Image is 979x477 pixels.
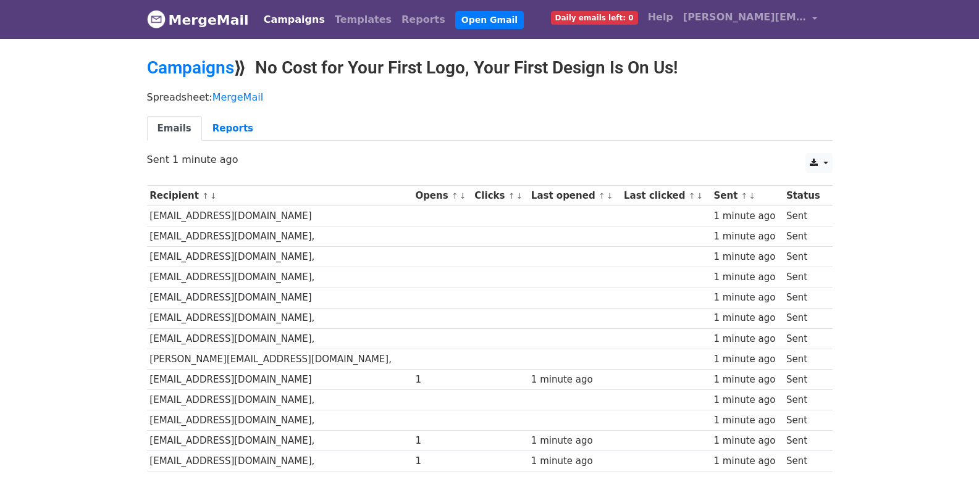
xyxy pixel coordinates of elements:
[783,328,826,349] td: Sent
[531,454,618,468] div: 1 minute ago
[783,206,826,226] td: Sent
[783,390,826,410] td: Sent
[783,308,826,328] td: Sent
[147,247,413,267] td: [EMAIL_ADDRESS][DOMAIN_NAME],
[147,308,413,328] td: [EMAIL_ADDRESS][DOMAIN_NAME],
[643,5,678,30] a: Help
[147,349,413,369] td: [PERSON_NAME][EMAIL_ADDRESS][DOMAIN_NAME],
[783,247,826,267] td: Sent
[714,352,781,367] div: 1 minute ago
[415,373,468,387] div: 1
[714,434,781,448] div: 1 minute ago
[783,267,826,288] td: Sent
[147,57,234,78] a: Campaigns
[147,390,413,410] td: [EMAIL_ADDRESS][DOMAIN_NAME],
[147,369,413,389] td: [EMAIL_ADDRESS][DOMAIN_NAME]
[202,116,264,141] a: Reports
[714,393,781,407] div: 1 minute ago
[210,191,217,201] a: ↓
[212,91,263,103] a: MergeMail
[147,288,413,308] td: [EMAIL_ADDRESS][DOMAIN_NAME]
[599,191,605,201] a: ↑
[147,267,413,288] td: [EMAIL_ADDRESS][DOMAIN_NAME],
[147,57,833,78] h2: ⟫ No Cost for Your First Logo, Your First Design Is On Us!
[413,186,472,206] th: Opens
[714,311,781,325] div: 1 minute ago
[783,186,826,206] th: Status
[607,191,613,201] a: ↓
[147,7,249,33] a: MergeMail
[508,191,515,201] a: ↑
[714,373,781,387] div: 1 minute ago
[452,191,458,201] a: ↑
[683,10,807,25] span: [PERSON_NAME][EMAIL_ADDRESS][DOMAIN_NAME]
[147,186,413,206] th: Recipient
[147,226,413,247] td: [EMAIL_ADDRESS][DOMAIN_NAME],
[147,153,833,166] p: Sent 1 minute ago
[689,191,695,201] a: ↑
[460,191,466,201] a: ↓
[516,191,523,201] a: ↓
[147,451,413,471] td: [EMAIL_ADDRESS][DOMAIN_NAME],
[711,186,783,206] th: Sent
[472,186,528,206] th: Clicks
[147,10,166,28] img: MergeMail logo
[678,5,823,34] a: [PERSON_NAME][EMAIL_ADDRESS][DOMAIN_NAME]
[147,206,413,226] td: [EMAIL_ADDRESS][DOMAIN_NAME]
[551,11,638,25] span: Daily emails left: 0
[531,373,618,387] div: 1 minute ago
[714,250,781,264] div: 1 minute ago
[714,230,781,244] div: 1 minute ago
[697,191,704,201] a: ↓
[147,328,413,349] td: [EMAIL_ADDRESS][DOMAIN_NAME],
[783,349,826,369] td: Sent
[783,369,826,389] td: Sent
[714,413,781,428] div: 1 minute ago
[147,91,833,104] p: Spreadsheet:
[415,434,468,448] div: 1
[621,186,711,206] th: Last clicked
[741,191,748,201] a: ↑
[546,5,643,30] a: Daily emails left: 0
[202,191,209,201] a: ↑
[783,288,826,308] td: Sent
[147,431,413,451] td: [EMAIL_ADDRESS][DOMAIN_NAME],
[330,7,397,32] a: Templates
[147,410,413,431] td: [EMAIL_ADDRESS][DOMAIN_NAME],
[455,11,524,29] a: Open Gmail
[783,410,826,431] td: Sent
[528,186,621,206] th: Last opened
[714,270,781,284] div: 1 minute ago
[415,454,468,468] div: 1
[714,332,781,346] div: 1 minute ago
[783,431,826,451] td: Sent
[259,7,330,32] a: Campaigns
[749,191,755,201] a: ↓
[714,454,781,468] div: 1 minute ago
[783,451,826,471] td: Sent
[714,209,781,223] div: 1 minute ago
[397,7,450,32] a: Reports
[714,291,781,305] div: 1 minute ago
[783,226,826,247] td: Sent
[531,434,618,448] div: 1 minute ago
[147,116,202,141] a: Emails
